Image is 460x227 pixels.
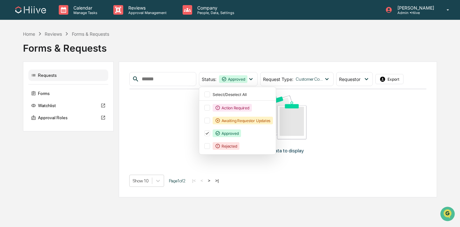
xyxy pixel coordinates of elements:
div: Approved [213,129,241,137]
button: |< [190,178,198,183]
span: Status : [202,77,216,82]
a: 🗄️Attestations [44,78,82,89]
span: Request Type : [263,77,293,82]
button: Export [375,74,403,84]
iframe: Open customer support [440,206,457,223]
img: logo [15,6,46,13]
img: No data [262,96,307,139]
a: 🔎Data Lookup [4,90,43,101]
p: Manage Tasks [68,11,101,15]
div: We're available if you need us! [22,55,81,60]
p: Admin • Hiive [392,11,437,15]
button: Start new chat [109,51,116,58]
p: Reviews [123,5,170,11]
span: Data Lookup [13,92,40,99]
div: Home [23,31,35,37]
p: People, Data, Settings [192,11,238,15]
img: 1746055101610-c473b297-6a78-478c-a979-82029cc54cd1 [6,49,18,60]
div: Approval Roles [28,112,108,123]
button: > [206,178,212,183]
div: Select/Deselect All [213,92,272,97]
div: Approved [219,75,247,83]
div: Forms & Requests [72,31,109,37]
span: Requestor [339,77,360,82]
div: Forms & Requests [23,37,437,54]
div: Reviews [45,31,62,37]
button: >| [213,178,221,183]
p: Approval Management [123,11,170,15]
div: Start new chat [22,49,105,55]
p: Company [192,5,238,11]
p: No data to display [265,148,304,154]
span: Pylon [64,108,77,113]
div: 🗄️ [46,81,51,86]
div: Forms [28,88,108,99]
p: [PERSON_NAME] [392,5,437,11]
div: 🔎 [6,93,11,98]
div: Rejected [213,142,239,150]
div: 🖐️ [6,81,11,86]
button: < [199,178,205,183]
div: Requests [28,70,108,81]
div: Watchlist [28,100,108,111]
a: 🖐️Preclearance [4,78,44,89]
span: Preclearance [13,80,41,87]
a: Powered byPylon [45,108,77,113]
span: Page 1 of 2 [169,178,185,183]
div: Action Required [213,104,252,112]
div: Awaiting Requestor Updates [213,117,273,124]
span: Customer Complaint [296,77,324,82]
p: Calendar [68,5,101,11]
span: Attestations [53,80,79,87]
input: Clear [17,29,105,36]
p: How can we help? [6,13,116,24]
